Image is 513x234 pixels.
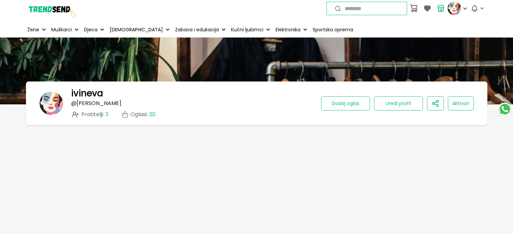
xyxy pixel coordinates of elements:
button: Dodaj oglas [321,96,370,110]
span: Pratitelji : [81,111,108,118]
p: Kućni ljubimci [231,26,263,33]
p: Muškarci [51,26,72,33]
button: Žene [26,22,47,37]
p: Žene [27,26,39,33]
button: [DEMOGRAPHIC_DATA] [108,22,171,37]
span: Dodaj oglas [332,100,359,107]
button: Uredi profil [374,96,423,110]
button: Aktivan [448,96,474,110]
img: profile picture [448,2,461,15]
p: @ [PERSON_NAME] [71,100,121,106]
button: Elektronika [274,22,309,37]
h1: ivineva [71,88,103,98]
p: Djeca [84,26,97,33]
p: Elektronika [276,26,301,33]
button: Djeca [83,22,106,37]
button: Kućni ljubimci [230,22,272,37]
span: 3 [105,110,108,118]
span: 30 [149,110,155,118]
img: banner [39,92,63,115]
p: Oglasi : [131,111,155,118]
p: [DEMOGRAPHIC_DATA] [110,26,163,33]
a: Sportska oprema [311,22,354,37]
button: Muškarci [50,22,80,37]
button: Zabava i edukacija [174,22,227,37]
p: Zabava i edukacija [175,26,219,33]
